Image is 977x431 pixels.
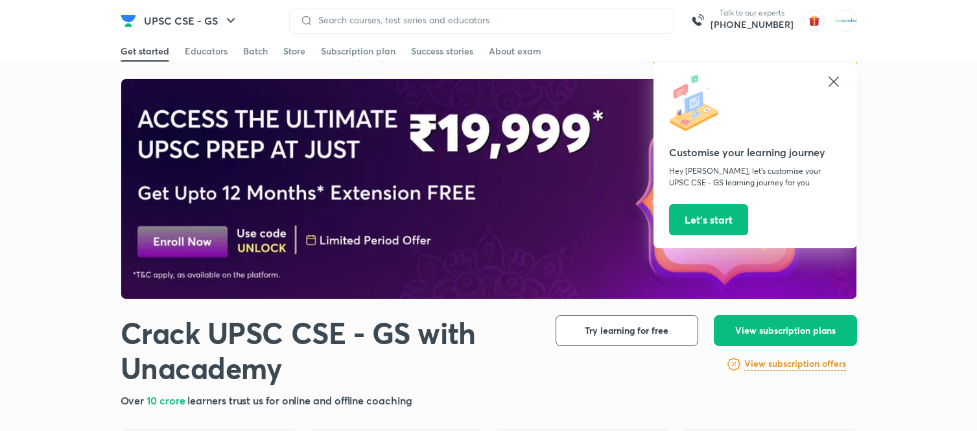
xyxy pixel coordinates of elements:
span: View subscription plans [735,324,836,337]
button: UPSC CSE - GS [136,8,246,34]
button: View subscription plans [714,315,857,346]
img: Company Logo [121,13,136,29]
a: Educators [185,41,228,62]
p: Hey [PERSON_NAME], let’s customise your UPSC CSE - GS learning journey for you [669,165,842,189]
p: Talk to our experts [711,8,794,18]
span: Try learning for free [585,324,668,337]
a: About exam [489,41,541,62]
button: Try learning for free [556,315,698,346]
img: call-us [685,8,711,34]
div: Get started [121,45,169,58]
div: Success stories [411,45,473,58]
button: Let’s start [669,204,748,235]
img: MOHAMMED SHOAIB [835,10,857,32]
img: avatar [804,10,825,31]
div: Store [283,45,305,58]
input: Search courses, test series and educators [313,15,663,25]
a: Store [283,41,305,62]
h5: Customise your learning journey [669,145,842,160]
div: Batch [243,45,268,58]
h1: Crack UPSC CSE - GS with Unacademy [121,315,535,386]
img: icon [669,74,727,132]
a: Subscription plan [321,41,395,62]
a: View subscription offers [744,356,846,372]
a: Success stories [411,41,473,62]
h6: View subscription offers [744,357,846,371]
div: About exam [489,45,541,58]
span: 10 crore [147,393,187,407]
span: learners trust us for online and offline coaching [187,393,412,407]
div: Subscription plan [321,45,395,58]
a: Batch [243,41,268,62]
a: [PHONE_NUMBER] [711,18,794,31]
span: Over [121,393,147,407]
div: Educators [185,45,228,58]
a: Get started [121,41,169,62]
